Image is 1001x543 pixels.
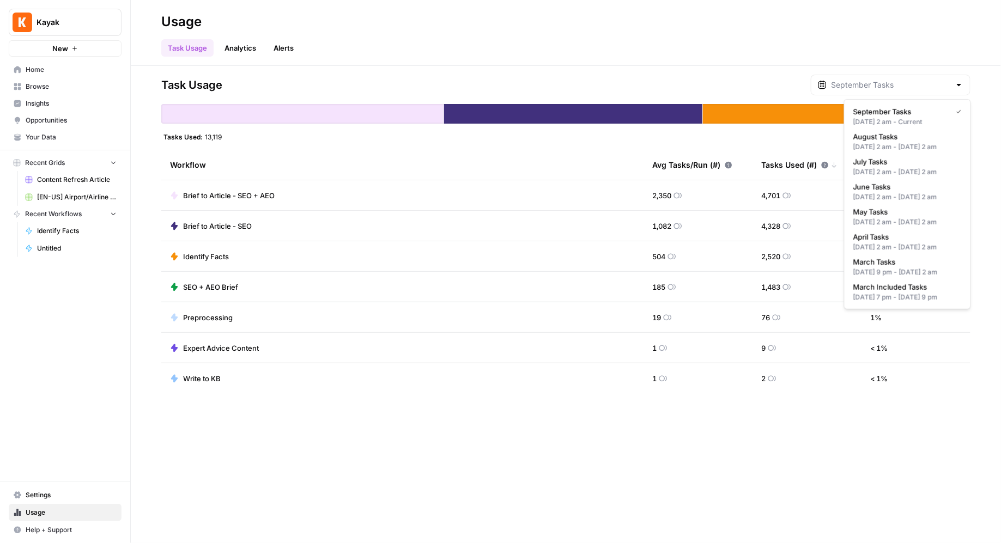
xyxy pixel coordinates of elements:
[37,226,117,236] span: Identify Facts
[853,117,962,127] div: [DATE] 2 am - Current
[9,206,122,222] button: Recent Workflows
[761,190,780,201] span: 4,701
[183,373,221,384] span: Write to KB
[853,167,962,177] div: [DATE] 2 am - [DATE] 2 am
[9,504,122,521] a: Usage
[26,99,117,108] span: Insights
[9,129,122,146] a: Your Data
[170,373,221,384] a: Write to KB
[205,132,222,141] span: 13,119
[853,181,957,192] span: June Tasks
[52,43,68,54] span: New
[9,155,122,171] button: Recent Grids
[853,292,962,302] div: [DATE] 7 pm - [DATE] 9 pm
[163,132,203,141] span: Tasks Used:
[26,115,117,125] span: Opportunities
[170,190,275,201] a: Brief to Article - SEO + AEO
[9,61,122,78] a: Home
[870,343,888,353] span: < 1 %
[218,39,263,57] a: Analytics
[870,373,888,384] span: < 1 %
[853,242,962,252] div: [DATE] 2 am - [DATE] 2 am
[761,150,838,180] div: Tasks Used (#)
[161,39,214,57] a: Task Usage
[20,222,122,240] a: Identify Facts
[26,508,117,517] span: Usage
[853,257,957,267] span: March Tasks
[853,267,962,277] div: [DATE] 9 pm - [DATE] 2 am
[853,106,948,117] span: September Tasks
[26,65,117,75] span: Home
[652,150,732,180] div: Avg Tasks/Run (#)
[9,95,122,112] a: Insights
[9,112,122,129] a: Opportunities
[170,312,233,323] a: Preprocessing
[853,217,962,227] div: [DATE] 2 am - [DATE] 2 am
[853,192,962,202] div: [DATE] 2 am - [DATE] 2 am
[183,221,252,231] span: Brief to Article - SEO
[831,80,950,90] input: September Tasks
[9,521,122,539] button: Help + Support
[161,13,202,30] div: Usage
[761,343,766,353] span: 9
[170,282,238,292] a: SEO + AEO Brief
[9,9,122,36] button: Workspace: Kayak
[170,221,252,231] a: Brief to Article - SEO
[170,150,635,180] div: Workflow
[170,251,229,262] a: Identify Facts
[37,192,117,202] span: [EN-US] Airport/Airline Content Refresh
[853,142,962,152] div: [DATE] 2 am - [DATE] 2 am
[652,373,657,384] span: 1
[183,343,259,353] span: Expert Advice Content
[267,39,300,57] a: Alerts
[853,206,957,217] span: May Tasks
[761,312,770,323] span: 76
[853,156,957,167] span: July Tasks
[853,231,957,242] span: April Tasks
[652,282,665,292] span: 185
[25,209,82,219] span: Recent Workflows
[652,343,657,353] span: 1
[761,282,780,292] span: 1,483
[37,17,102,28] span: Kayak
[37,243,117,253] span: Untitled
[20,188,122,206] a: [EN-US] Airport/Airline Content Refresh
[9,78,122,95] a: Browse
[26,525,117,535] span: Help + Support
[652,312,661,323] span: 19
[26,82,117,91] span: Browse
[9,40,122,57] button: New
[183,251,229,262] span: Identify Facts
[25,158,65,168] span: Recent Grids
[20,240,122,257] a: Untitled
[853,131,957,142] span: August Tasks
[26,132,117,142] span: Your Data
[37,175,117,185] span: Content Refresh Article
[183,190,275,201] span: Brief to Article - SEO + AEO
[9,486,122,504] a: Settings
[20,171,122,188] a: Content Refresh Article
[26,490,117,500] span: Settings
[161,77,222,93] span: Task Usage
[761,251,780,262] span: 2,520
[170,343,259,353] a: Expert Advice Content
[853,282,957,292] span: March Included Tasks
[183,312,233,323] span: Preprocessing
[652,190,671,201] span: 2,350
[183,282,238,292] span: SEO + AEO Brief
[761,221,780,231] span: 4,328
[652,251,665,262] span: 504
[870,312,882,323] span: 1 %
[13,13,32,32] img: Kayak Logo
[652,221,671,231] span: 1,082
[761,373,766,384] span: 2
